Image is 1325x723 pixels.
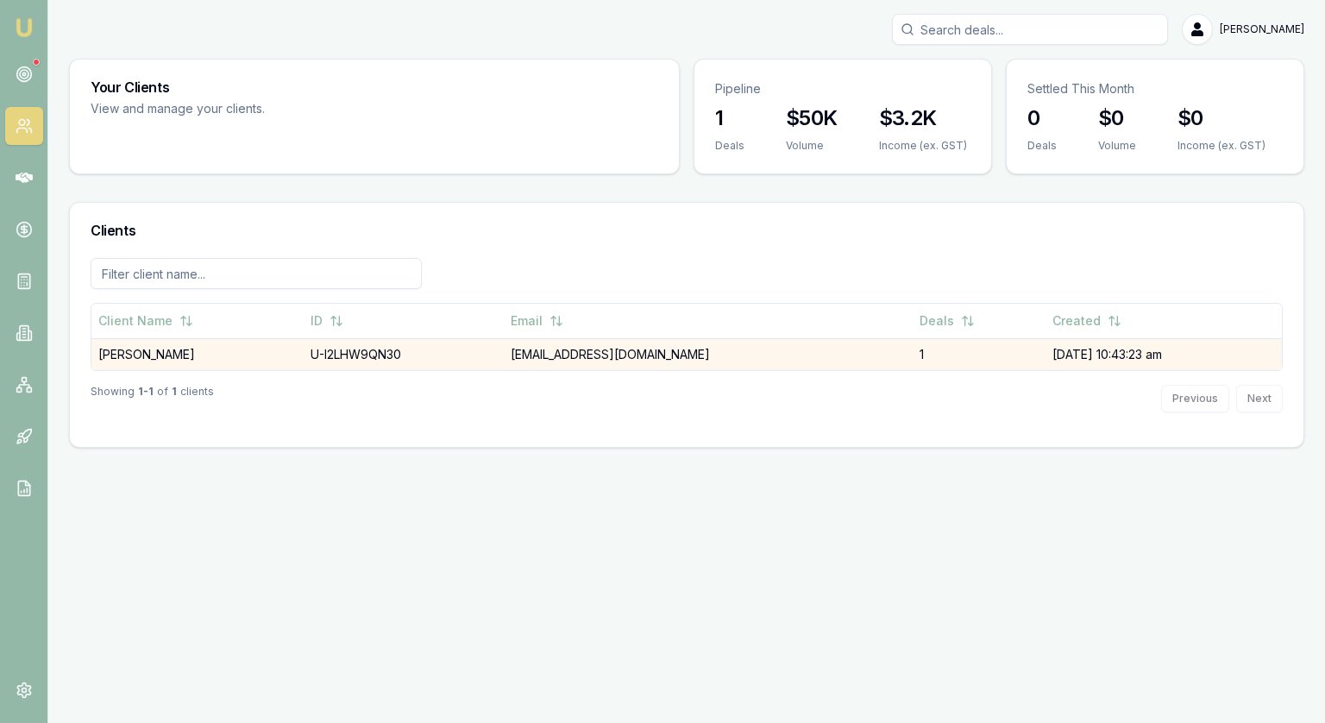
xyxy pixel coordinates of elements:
div: Deals [715,139,744,153]
h3: Your Clients [91,80,658,94]
h3: Clients [91,223,1283,237]
td: 1 [913,338,1046,370]
div: Deals [1027,139,1057,153]
h3: $0 [1177,104,1265,132]
td: U-I2LHW9QN30 [304,338,504,370]
h3: $50K [786,104,838,132]
td: [DATE] 10:43:23 am [1046,338,1283,370]
div: Showing of clients [91,385,214,412]
h3: $3.2K [879,104,967,132]
button: Deals [920,305,975,336]
p: Settled This Month [1027,80,1283,97]
strong: 1 - 1 [138,385,154,412]
td: [PERSON_NAME] [91,338,304,370]
div: Income (ex. GST) [879,139,967,153]
div: Income (ex. GST) [1177,139,1265,153]
img: emu-icon-u.png [14,17,35,38]
h3: 0 [1027,104,1057,132]
strong: 1 [172,385,177,412]
button: ID [311,305,343,336]
td: [EMAIL_ADDRESS][DOMAIN_NAME] [504,338,913,370]
div: Volume [1098,139,1136,153]
button: Created [1052,305,1121,336]
h3: $0 [1098,104,1136,132]
h3: 1 [715,104,744,132]
div: Volume [786,139,838,153]
p: View and manage your clients. [91,99,532,119]
p: Pipeline [715,80,970,97]
input: Filter client name... [91,258,422,289]
input: Search deals [892,14,1168,45]
span: [PERSON_NAME] [1220,22,1304,36]
button: Email [511,305,563,336]
button: Client Name [98,305,193,336]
